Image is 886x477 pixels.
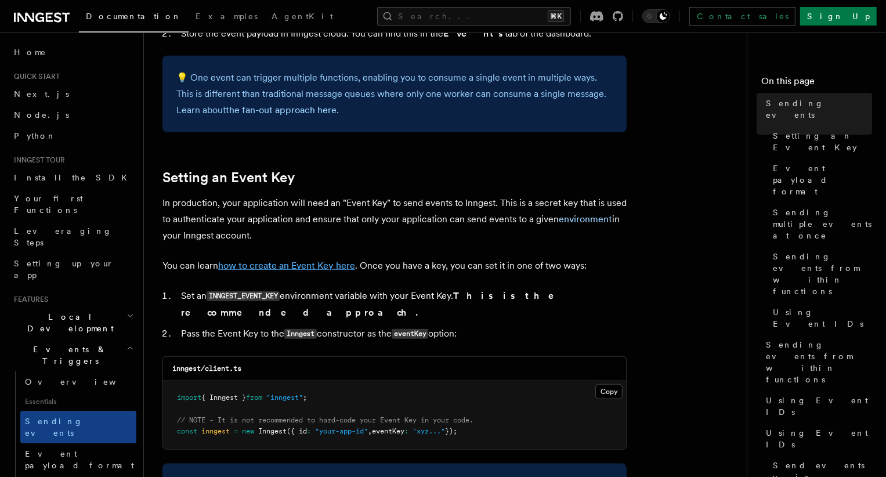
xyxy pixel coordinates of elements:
a: Sending events from within functions [761,334,872,390]
span: Using Event IDs [773,306,872,330]
a: Your first Functions [9,188,136,221]
h4: On this page [761,74,872,93]
span: eventKey [372,427,404,435]
span: , [368,427,372,435]
a: the fan-out approach here [226,104,337,115]
strong: This is the recommended approach. [181,290,570,318]
span: Next.js [14,89,69,99]
span: Quick start [9,72,60,81]
a: Setting an Event Key [162,169,295,186]
a: Using Event IDs [768,302,872,334]
span: new [242,427,254,435]
p: You can learn . Once you have a key, you can set it in one of two ways: [162,258,627,274]
span: Features [9,295,48,304]
a: Setting an Event Key [768,125,872,158]
li: Pass the Event Key to the constructor as the option: [178,326,627,342]
a: how to create an Event Key here [218,260,355,271]
button: Events & Triggers [9,339,136,371]
code: INNGEST_EVENT_KEY [207,291,280,301]
span: ({ id [287,427,307,435]
a: environment [559,214,612,225]
button: Copy [595,384,623,399]
span: Using Event IDs [766,427,872,450]
button: Toggle dark mode [642,9,670,23]
span: : [307,427,311,435]
span: Documentation [86,12,182,21]
span: Inngest tour [9,156,65,165]
a: Sign Up [800,7,877,26]
span: const [177,427,197,435]
a: Examples [189,3,265,31]
span: Sending events [766,97,872,121]
span: Event payload format [773,162,872,197]
a: Event payload format [768,158,872,202]
span: ; [303,393,307,402]
span: Home [14,46,46,58]
span: Sending events [25,417,83,438]
span: Sending events from within functions [766,339,872,385]
span: Your first Functions [14,194,83,215]
span: "inngest" [266,393,303,402]
a: Using Event IDs [761,390,872,422]
a: Documentation [79,3,189,32]
a: Sending events [761,93,872,125]
a: Home [9,42,136,63]
span: from [246,393,262,402]
kbd: ⌘K [548,10,564,22]
span: Setting up your app [14,259,114,280]
code: Inngest [284,329,317,339]
button: Search...⌘K [377,7,571,26]
a: Contact sales [689,7,795,26]
code: eventKey [392,329,428,339]
a: Next.js [9,84,136,104]
span: "your-app-id" [315,427,368,435]
span: Leveraging Steps [14,226,112,247]
span: Sending multiple events at once [773,207,872,241]
span: { Inngest } [201,393,246,402]
code: inngest/client.ts [172,364,241,373]
span: // NOTE - It is not recommended to hard-code your Event Key in your code. [177,416,473,424]
span: Inngest [258,427,287,435]
a: Setting up your app [9,253,136,286]
a: Using Event IDs [761,422,872,455]
li: Set an environment variable with your Event Key. [178,288,627,321]
a: Node.js [9,104,136,125]
p: In production, your application will need an "Event Key" to send events to Inngest. This is a sec... [162,195,627,244]
a: Sending events from within functions [768,246,872,302]
span: Examples [196,12,258,21]
span: AgentKit [272,12,333,21]
span: import [177,393,201,402]
a: Sending events [20,411,136,443]
span: Setting an Event Key [773,130,872,153]
span: Essentials [20,392,136,411]
span: Python [14,131,56,140]
span: Local Development [9,311,126,334]
a: Overview [20,371,136,392]
strong: Events [443,28,505,39]
span: : [404,427,408,435]
p: 💡 One event can trigger multiple functions, enabling you to consume a single event in multiple wa... [176,70,613,118]
span: Install the SDK [14,173,134,182]
span: Sending events from within functions [773,251,872,297]
li: Store the event payload in Inngest cloud. You can find this in the tab of the dashboard. [178,26,627,42]
a: Sending multiple events at once [768,202,872,246]
span: = [234,427,238,435]
button: Local Development [9,306,136,339]
a: Install the SDK [9,167,136,188]
a: Python [9,125,136,146]
span: }); [445,427,457,435]
span: "xyz..." [413,427,445,435]
a: AgentKit [265,3,340,31]
span: Events & Triggers [9,344,126,367]
span: Overview [25,377,144,386]
a: Leveraging Steps [9,221,136,253]
span: Event payload format [25,449,134,470]
a: Event payload format [20,443,136,476]
span: inngest [201,427,230,435]
span: Using Event IDs [766,395,872,418]
span: Node.js [14,110,69,120]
